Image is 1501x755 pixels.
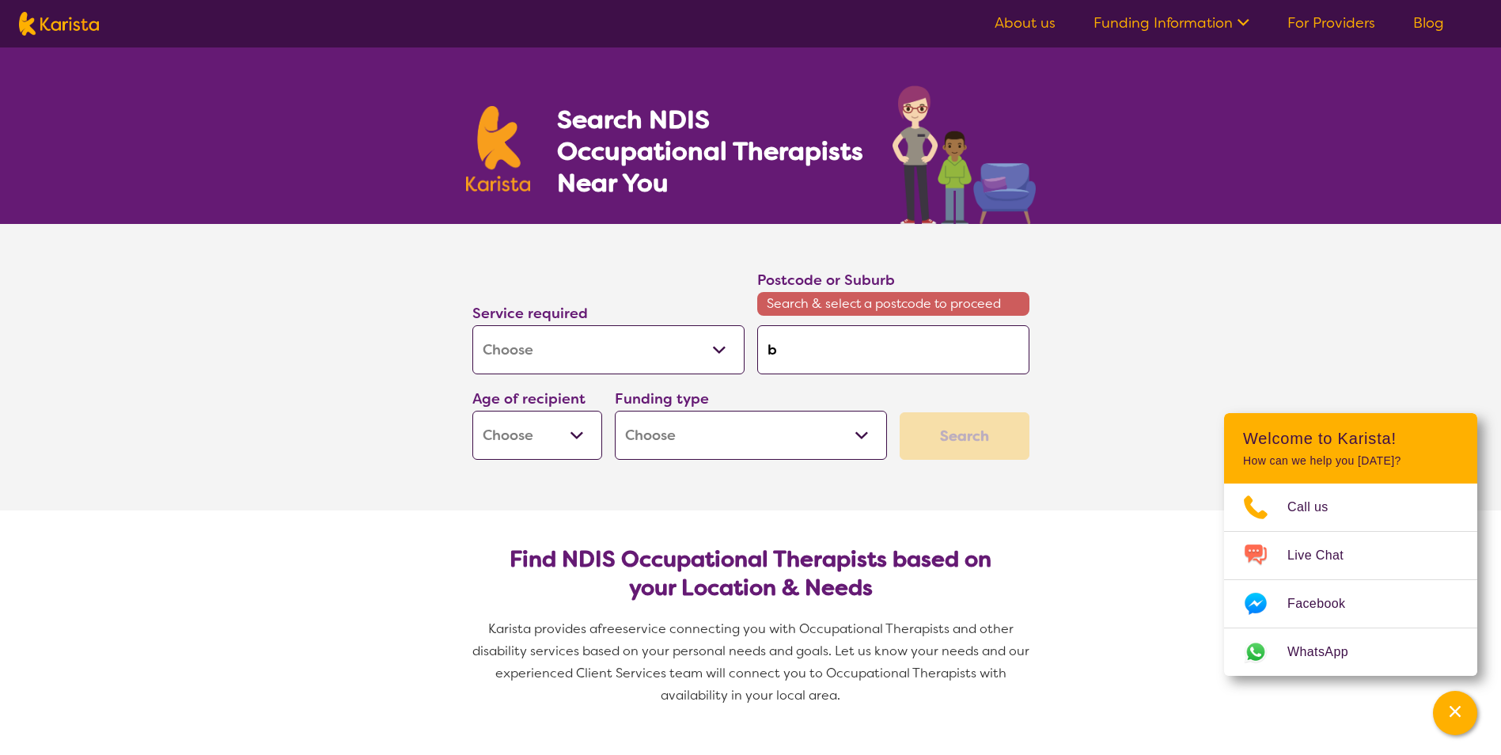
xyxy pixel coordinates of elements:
[995,13,1056,32] a: About us
[893,85,1036,224] img: occupational-therapy
[488,620,597,637] span: Karista provides a
[1287,592,1364,616] span: Facebook
[1287,495,1347,519] span: Call us
[1433,691,1477,735] button: Channel Menu
[1287,544,1363,567] span: Live Chat
[615,389,709,408] label: Funding type
[1094,13,1249,32] a: Funding Information
[472,620,1033,704] span: service connecting you with Occupational Therapists and other disability services based on your p...
[485,545,1017,602] h2: Find NDIS Occupational Therapists based on your Location & Needs
[1287,640,1367,664] span: WhatsApp
[1224,628,1477,676] a: Web link opens in a new tab.
[757,271,895,290] label: Postcode or Suburb
[472,304,588,323] label: Service required
[466,106,531,192] img: Karista logo
[1243,429,1458,448] h2: Welcome to Karista!
[472,389,586,408] label: Age of recipient
[597,620,623,637] span: free
[1243,454,1458,468] p: How can we help you [DATE]?
[1224,413,1477,676] div: Channel Menu
[1287,13,1375,32] a: For Providers
[1224,484,1477,676] ul: Choose channel
[1413,13,1444,32] a: Blog
[757,325,1029,374] input: Type
[557,104,865,199] h1: Search NDIS Occupational Therapists Near You
[19,12,99,36] img: Karista logo
[757,292,1029,316] span: Search & select a postcode to proceed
